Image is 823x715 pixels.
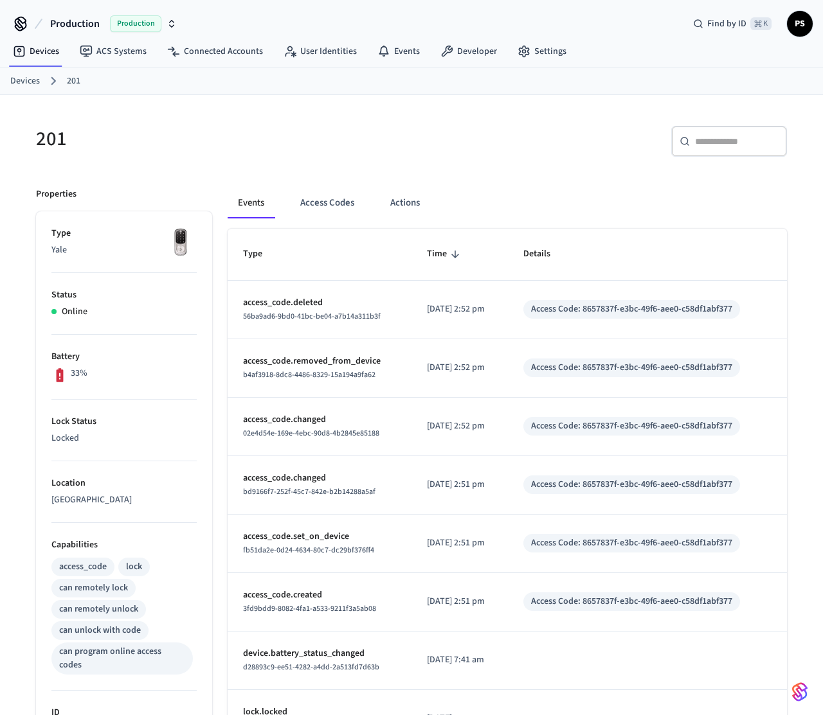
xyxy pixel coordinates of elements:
span: d28893c9-ee51-4282-a4dd-2a513fd7d63b [243,662,379,673]
span: Type [243,244,279,264]
p: [GEOGRAPHIC_DATA] [51,493,197,507]
div: Access Code: 8657837f-e3bc-49f6-aee0-c58df1abf377 [531,303,732,316]
p: Type [51,227,197,240]
h5: 201 [36,126,404,152]
a: Settings [507,40,577,63]
p: access_code.created [243,588,396,602]
p: access_code.changed [243,413,396,427]
span: Details [523,244,567,264]
div: access_code [59,560,107,574]
div: Find by ID⌘ K [683,12,782,35]
p: [DATE] 2:51 pm [427,478,493,491]
p: 33% [71,367,87,380]
p: [DATE] 2:52 pm [427,419,493,433]
p: access_code.removed_from_device [243,355,396,368]
p: access_code.changed [243,472,396,485]
p: access_code.deleted [243,296,396,310]
a: 201 [67,75,80,88]
span: ⌘ K [750,17,772,30]
a: Developer [430,40,507,63]
div: Access Code: 8657837f-e3bc-49f6-aee0-c58df1abf377 [531,361,732,375]
span: 3fd9bdd9-8082-4fa1-a533-9211f3a5ab08 [243,603,376,614]
div: lock [126,560,142,574]
p: Battery [51,350,197,364]
p: [DATE] 2:52 pm [427,303,493,316]
span: PS [788,12,811,35]
div: Access Code: 8657837f-e3bc-49f6-aee0-c58df1abf377 [531,536,732,550]
p: [DATE] 2:51 pm [427,595,493,608]
a: User Identities [273,40,367,63]
span: bd9166f7-252f-45c7-842e-b2b14288a5af [243,486,375,497]
button: Actions [380,188,430,218]
p: access_code.set_on_device [243,530,396,543]
a: ACS Systems [69,40,157,63]
span: b4af3918-8dc8-4486-8329-15a194a9fa62 [243,369,375,380]
p: [DATE] 7:41 am [427,653,493,667]
div: can program online access codes [59,645,185,672]
div: ant example [228,188,787,218]
p: Online [62,305,87,319]
span: 02e4d54e-169e-4ebc-90d8-4b2845e85188 [243,428,379,439]
div: can remotely lock [59,581,128,595]
a: Events [367,40,430,63]
p: Properties [36,188,77,201]
p: [DATE] 2:52 pm [427,361,493,375]
button: PS [787,11,813,37]
img: Yale Assure Touchscreen Wifi Smart Lock, Satin Nickel, Front [165,227,197,259]
a: Connected Accounts [157,40,273,63]
span: Production [110,15,161,32]
img: SeamLogoGradient.69752ec5.svg [792,682,808,702]
p: [DATE] 2:51 pm [427,536,493,550]
span: Find by ID [707,17,746,30]
div: can remotely unlock [59,603,138,616]
div: can unlock with code [59,624,141,637]
p: Yale [51,243,197,257]
div: Access Code: 8657837f-e3bc-49f6-aee0-c58df1abf377 [531,419,732,433]
div: Access Code: 8657837f-e3bc-49f6-aee0-c58df1abf377 [531,478,732,491]
span: fb51da2e-0d24-4634-80c7-dc29bf376ff4 [243,545,374,556]
span: 56ba9ad6-9bd0-41bc-be04-a7b14a311b3f [243,311,381,322]
p: Capabilities [51,538,197,552]
p: Status [51,288,197,302]
a: Devices [3,40,69,63]
p: Location [51,477,197,490]
p: Locked [51,432,197,445]
p: device.battery_status_changed [243,647,396,660]
a: Devices [10,75,40,88]
p: Lock Status [51,415,197,428]
button: Access Codes [290,188,365,218]
button: Events [228,188,275,218]
span: Production [50,16,100,31]
span: Time [427,244,464,264]
div: Access Code: 8657837f-e3bc-49f6-aee0-c58df1abf377 [531,595,732,608]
